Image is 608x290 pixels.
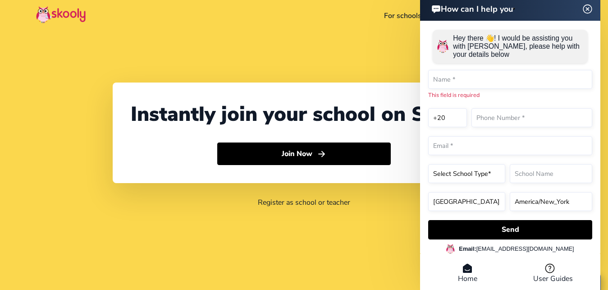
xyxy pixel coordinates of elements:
button: Join Nowarrow forward outline [217,143,391,165]
div: Instantly join your school on Skooly [131,101,478,128]
a: Register as school or teacher [258,198,350,207]
img: Skooly [36,6,86,23]
ion-icon: arrow forward outline [317,149,326,159]
a: For schools [378,9,427,23]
